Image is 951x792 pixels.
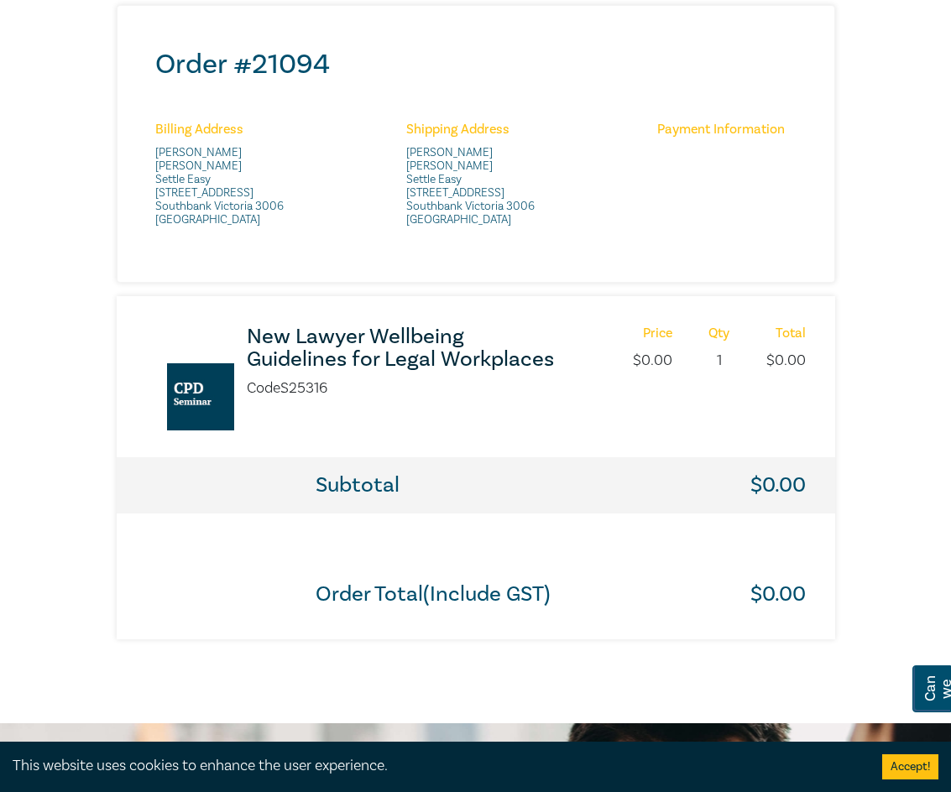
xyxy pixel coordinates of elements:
span: Settle Easy [155,173,303,186]
p: $ 0.00 [766,350,806,372]
h3: Subtotal [316,474,400,497]
h3: $ 0.00 [750,583,806,606]
h3: Order Total(Include GST) [316,583,550,606]
p: 1 [708,350,729,372]
span: [PERSON_NAME] [PERSON_NAME] [406,146,554,173]
span: Settle Easy [406,173,554,186]
h6: Price [633,326,672,341]
span: [STREET_ADDRESS] Southbank Victoria 3006 [GEOGRAPHIC_DATA] [406,186,554,227]
h6: Total [766,326,806,341]
img: New Lawyer Wellbeing Guidelines for Legal Workplaces [167,363,234,430]
h3: $ 0.00 [750,474,806,497]
button: Accept cookies [882,754,938,779]
li: Code S25316 [247,378,327,399]
div: This website uses cookies to enhance the user experience. [13,755,857,777]
span: [PERSON_NAME] [PERSON_NAME] [155,146,303,173]
p: $ 0.00 [633,350,672,372]
span: [STREET_ADDRESS] Southbank Victoria 3006 [GEOGRAPHIC_DATA] [155,186,303,227]
h2: Order # 21094 [155,48,805,81]
a: New Lawyer Wellbeing Guidelines for Legal Workplaces [247,326,565,371]
h6: Billing Address [155,122,303,138]
h6: Payment Information [657,122,805,138]
h6: Qty [708,326,729,341]
h6: Shipping Address [406,122,554,138]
